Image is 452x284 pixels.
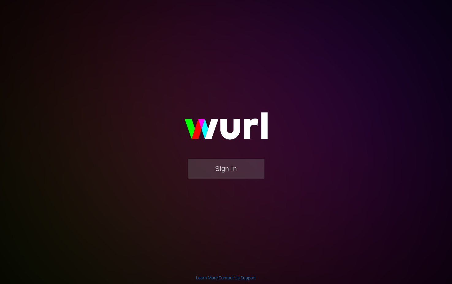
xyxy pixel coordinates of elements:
[241,275,256,280] a: Support
[196,275,256,281] div: | |
[196,275,218,280] a: Learn More
[165,99,287,159] img: wurl-logo-on-black-223613ac3d8ba8fe6dc639794a292ebdb59501304c7dfd60c99c58986ef67473.svg
[188,159,264,179] button: Sign In
[218,275,240,280] a: Contact Us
